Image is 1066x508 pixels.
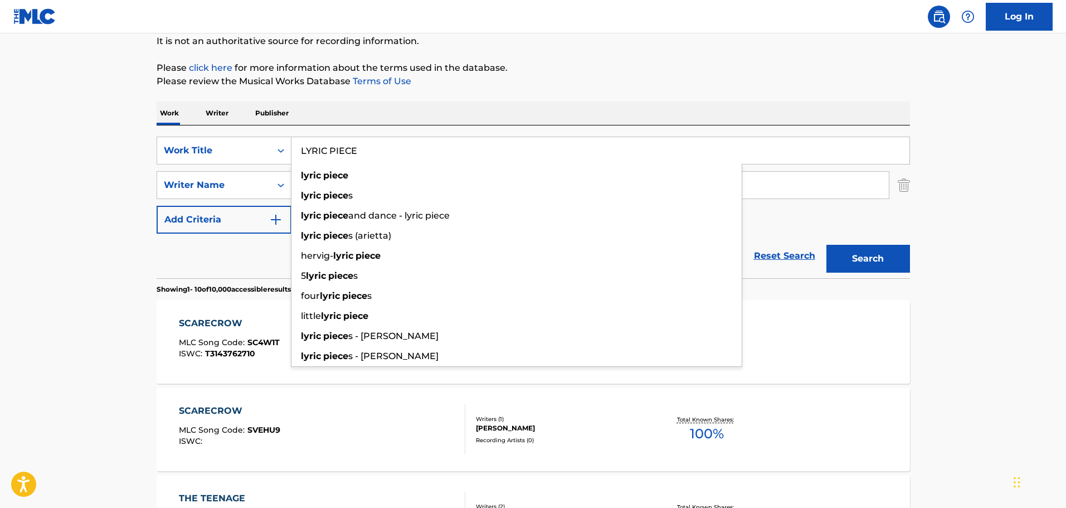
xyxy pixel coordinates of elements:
p: Writer [202,101,232,125]
div: SCARECROW [179,404,280,418]
strong: piece [343,311,368,321]
strong: piece [323,170,348,181]
strong: lyric [306,270,326,281]
span: s [348,190,353,201]
img: Delete Criterion [898,171,910,199]
span: s [353,270,358,281]
strong: piece [323,190,348,201]
p: Please for more information about the terms used in the database. [157,61,910,75]
strong: piece [328,270,353,281]
p: It is not an authoritative source for recording information. [157,35,910,48]
span: 100 % [690,424,724,444]
div: Work Title [164,144,264,157]
a: Log In [986,3,1053,31]
strong: piece [323,210,348,221]
span: MLC Song Code : [179,425,247,435]
strong: piece [356,250,381,261]
a: SCARECROWMLC Song Code:SC4W1TISWC:T3143762710Writers (1)[PERSON_NAME]Recording Artists (7)MEXIKUN... [157,300,910,384]
span: SC4W1T [247,337,280,347]
span: T3143762710 [205,349,255,359]
div: SCARECROW [179,317,280,330]
p: Total Known Shares: [677,415,737,424]
span: s - [PERSON_NAME] [348,351,439,361]
img: MLC Logo [13,8,56,25]
form: Search Form [157,137,910,278]
span: SVEHU9 [247,425,280,435]
strong: lyric [301,190,321,201]
a: Public Search [928,6,950,28]
span: hervig- [301,250,333,261]
span: ISWC : [179,349,205,359]
span: ISWC : [179,436,205,446]
span: four [301,291,320,301]
iframe: Chat Widget [1010,454,1066,508]
strong: lyric [301,230,321,241]
span: and dance - lyric piece [348,210,450,221]
a: SCARECROWMLC Song Code:SVEHU9ISWC:Writers (1)[PERSON_NAME]Recording Artists (0)Total Known Shares... [157,388,910,471]
strong: lyric [333,250,353,261]
div: Writers ( 1 ) [476,415,644,423]
img: help [961,10,975,23]
div: [PERSON_NAME] [476,423,644,433]
strong: piece [323,230,348,241]
strong: lyric [301,210,321,221]
strong: lyric [320,291,340,301]
p: Publisher [252,101,292,125]
strong: lyric [301,351,321,361]
strong: piece [342,291,367,301]
div: Help [957,6,979,28]
a: click here [189,62,232,73]
strong: piece [323,351,348,361]
div: Recording Artists ( 0 ) [476,436,644,444]
strong: lyric [301,170,321,181]
strong: piece [323,331,348,341]
div: Writer Name [164,178,264,192]
span: 5 [301,270,306,281]
span: MLC Song Code : [179,337,247,347]
strong: lyric [321,311,341,321]
button: Search [826,245,910,273]
div: THE TEENAGE [179,492,276,505]
strong: lyric [301,331,321,341]
img: search [932,10,946,23]
span: s [367,291,372,301]
p: Work [157,101,182,125]
span: s - [PERSON_NAME] [348,331,439,341]
a: Reset Search [748,244,821,268]
a: Terms of Use [351,76,411,86]
img: 9d2ae6d4665cec9f34b9.svg [269,213,283,226]
p: Showing 1 - 10 of 10,000 accessible results (Total 10,346 ) [157,284,335,294]
div: Drag [1014,466,1020,499]
button: Add Criteria [157,206,291,234]
p: Please review the Musical Works Database [157,75,910,88]
span: little [301,311,321,321]
span: s (arietta) [348,230,391,241]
